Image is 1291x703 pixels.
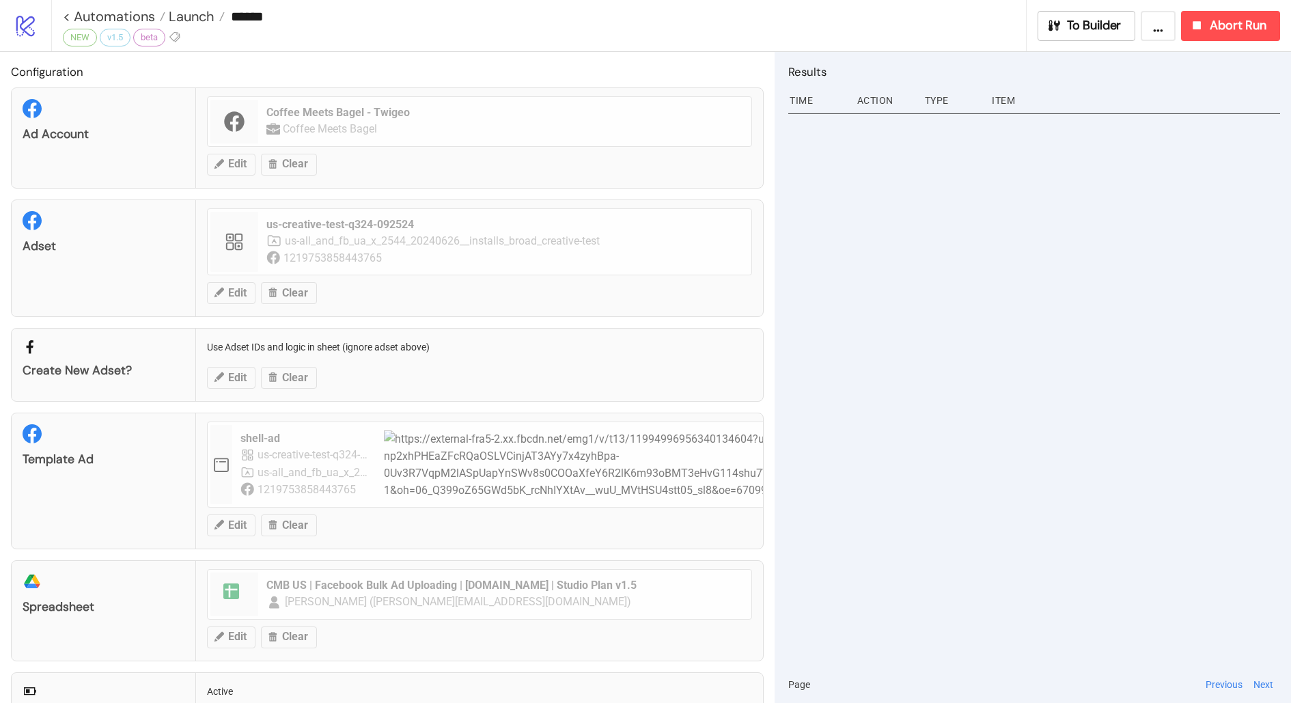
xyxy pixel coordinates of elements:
[924,87,982,113] div: Type
[1067,18,1122,33] span: To Builder
[1181,11,1280,41] button: Abort Run
[1141,11,1176,41] button: ...
[1210,18,1266,33] span: Abort Run
[1249,677,1277,692] button: Next
[990,87,1280,113] div: Item
[856,87,914,113] div: Action
[1202,677,1247,692] button: Previous
[165,10,225,23] a: Launch
[788,87,846,113] div: Time
[788,63,1280,81] h2: Results
[63,10,165,23] a: < Automations
[63,29,97,46] div: NEW
[100,29,130,46] div: v1.5
[165,8,214,25] span: Launch
[11,63,764,81] h2: Configuration
[788,677,810,692] span: Page
[133,29,165,46] div: beta
[1038,11,1136,41] button: To Builder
